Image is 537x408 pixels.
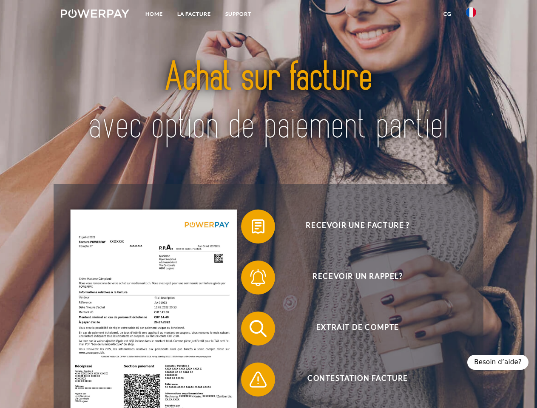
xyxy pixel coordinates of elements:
img: logo-powerpay-white.svg [61,9,129,18]
img: qb_warning.svg [247,369,269,390]
a: Support [218,6,259,22]
span: Recevoir un rappel? [253,261,462,295]
button: Contestation Facture [241,363,462,397]
a: CG [436,6,459,22]
button: Extrait de compte [241,312,462,346]
img: qb_bill.svg [247,216,269,237]
span: Recevoir une facture ? [253,210,462,244]
a: Home [138,6,170,22]
img: fr [466,7,476,17]
img: title-powerpay_fr.svg [81,41,456,163]
button: Recevoir un rappel? [241,261,462,295]
span: Extrait de compte [253,312,462,346]
span: Contestation Facture [253,363,462,397]
div: Besoin d’aide? [467,355,528,370]
button: Recevoir une facture ? [241,210,462,244]
img: qb_search.svg [247,318,269,339]
a: LA FACTURE [170,6,218,22]
img: qb_bell.svg [247,267,269,288]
